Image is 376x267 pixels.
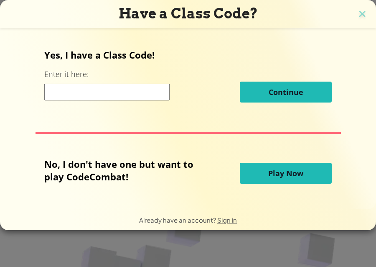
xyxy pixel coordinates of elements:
span: Have a Class Code? [119,5,258,22]
span: Already have an account? [139,216,217,224]
a: Sign in [217,216,237,224]
button: Play Now [240,163,332,184]
p: No, I don't have one but want to play CodeCombat! [44,158,198,183]
span: Play Now [268,168,303,178]
p: Yes, I have a Class Code! [44,49,332,61]
label: Enter it here: [44,69,89,80]
button: Continue [240,82,332,103]
span: Continue [269,87,303,97]
img: close icon [357,8,368,21]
